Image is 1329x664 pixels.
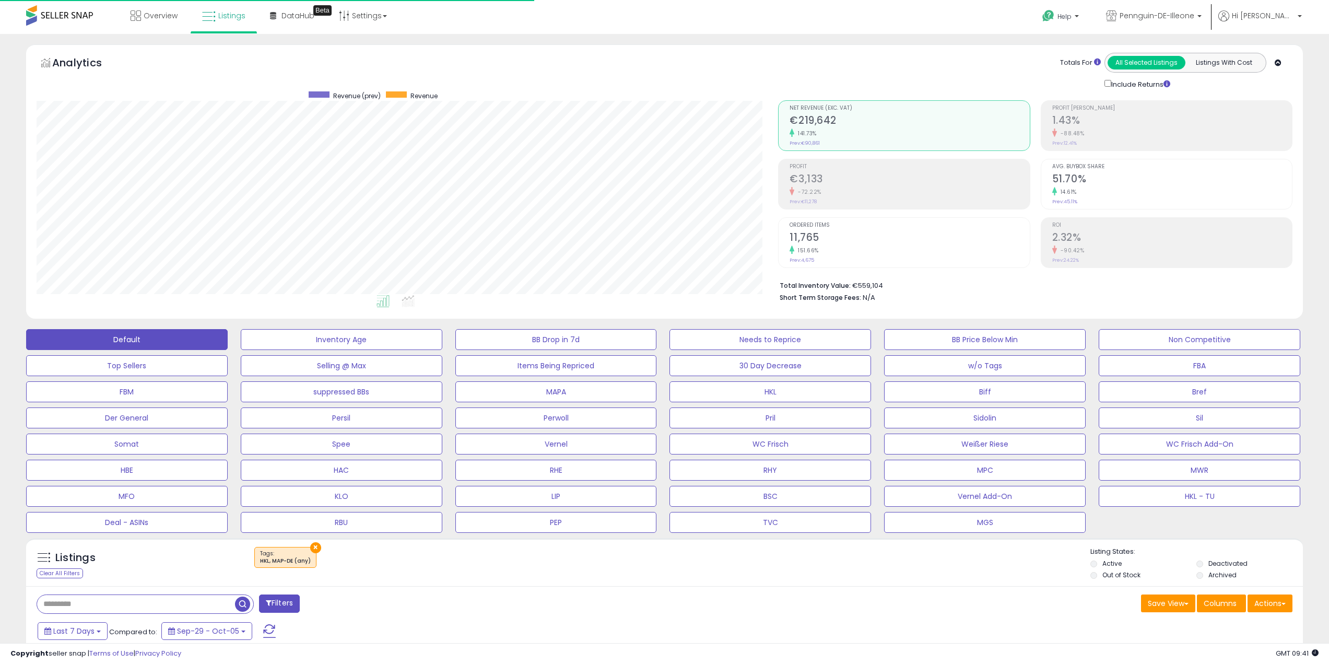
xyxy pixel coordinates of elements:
small: -88.48% [1057,130,1085,137]
small: Prev: 24.22% [1052,257,1079,263]
span: Compared to: [109,627,157,637]
button: MAPA [455,381,657,402]
small: 141.73% [794,130,817,137]
button: BB Drop in 7d [455,329,657,350]
button: Sep-29 - Oct-05 [161,622,252,640]
a: Terms of Use [89,648,134,658]
button: MGS [884,512,1086,533]
div: Include Returns [1097,78,1183,90]
button: Sidolin [884,407,1086,428]
button: HKL - TU [1099,486,1300,507]
button: MFO [26,486,228,507]
button: Top Sellers [26,355,228,376]
span: Avg. Buybox Share [1052,164,1292,170]
span: Ordered Items [790,223,1029,228]
div: Clear All Filters [37,568,83,578]
div: HKL, MAP-DE (any) [260,557,311,565]
small: -72.22% [794,188,821,196]
span: Pennguin-DE-Illeone [1120,10,1194,21]
button: WC Frisch Add-On [1099,434,1300,455]
small: 151.66% [794,247,819,254]
button: suppressed BBs [241,381,442,402]
button: Save View [1141,595,1195,612]
label: Active [1102,559,1122,568]
small: Prev: 4,675 [790,257,814,263]
button: KLO [241,486,442,507]
span: ROI [1052,223,1292,228]
button: Non Competitive [1099,329,1300,350]
p: Listing States: [1090,547,1303,557]
a: Hi [PERSON_NAME] [1218,10,1302,34]
button: Somat [26,434,228,455]
div: Tooltip anchor [313,5,332,16]
button: RHE [455,460,657,481]
button: Weißer Riese [884,434,1086,455]
button: FBM [26,381,228,402]
button: Der General [26,407,228,428]
h5: Analytics [52,55,122,73]
button: Pril [669,407,871,428]
button: Deal - ASINs [26,512,228,533]
button: Vernel Add-On [884,486,1086,507]
span: Last 7 Days [53,626,95,636]
button: LIP [455,486,657,507]
button: BB Price Below Min [884,329,1086,350]
span: Profit [PERSON_NAME] [1052,106,1292,111]
button: Sil [1099,407,1300,428]
span: Listings [218,10,245,21]
button: w/o Tags [884,355,1086,376]
span: Revenue (prev) [333,91,381,100]
button: Listings With Cost [1185,56,1263,69]
button: Last 7 Days [38,622,108,640]
small: Prev: €11,278 [790,199,817,205]
i: Get Help [1042,9,1055,22]
a: Help [1034,2,1089,34]
button: HBE [26,460,228,481]
small: -90.42% [1057,247,1085,254]
button: FBA [1099,355,1300,376]
button: Needs to Reprice [669,329,871,350]
button: WC Frisch [669,434,871,455]
span: Revenue [410,91,438,100]
a: Privacy Policy [135,648,181,658]
span: Net Revenue (Exc. VAT) [790,106,1029,111]
button: All Selected Listings [1108,56,1185,69]
button: Selling @ Max [241,355,442,376]
small: Prev: 12.41% [1052,140,1077,146]
h2: 2.32% [1052,231,1292,246]
button: HAC [241,460,442,481]
button: 30 Day Decrease [669,355,871,376]
h2: 51.70% [1052,173,1292,187]
label: Out of Stock [1102,570,1140,579]
button: PEP [455,512,657,533]
b: Total Inventory Value: [780,281,851,290]
span: Sep-29 - Oct-05 [177,626,239,636]
label: Archived [1208,570,1237,579]
h5: Listings [55,551,96,565]
button: Items Being Repriced [455,355,657,376]
strong: Copyright [10,648,49,658]
button: Perwoll [455,407,657,428]
button: Bref [1099,381,1300,402]
button: Persil [241,407,442,428]
button: Filters [259,595,300,613]
li: €559,104 [780,278,1285,291]
span: N/A [863,293,875,302]
span: Help [1057,12,1072,21]
span: Tags : [260,550,311,565]
h2: €3,133 [790,173,1029,187]
button: TVC [669,512,871,533]
div: seller snap | | [10,649,181,659]
button: RBU [241,512,442,533]
span: Overview [144,10,178,21]
div: Totals For [1060,58,1101,68]
button: Vernel [455,434,657,455]
span: Columns [1204,598,1237,609]
button: Biff [884,381,1086,402]
button: HKL [669,381,871,402]
button: MWR [1099,460,1300,481]
b: Short Term Storage Fees: [780,293,861,302]
span: Profit [790,164,1029,170]
h2: 11,765 [790,231,1029,246]
button: Inventory Age [241,329,442,350]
